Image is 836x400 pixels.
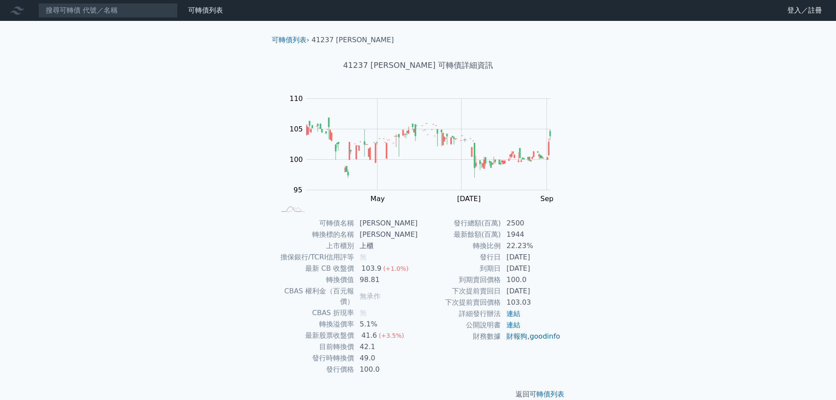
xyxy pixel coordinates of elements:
td: 發行價格 [275,364,354,375]
td: 100.0 [501,274,561,286]
li: › [272,35,309,45]
td: 22.23% [501,240,561,252]
td: 98.81 [354,274,418,286]
tspan: May [371,195,385,203]
td: 轉換標的名稱 [275,229,354,240]
td: 目前轉換價 [275,341,354,353]
tspan: 100 [290,155,303,164]
tspan: 95 [293,186,302,194]
td: [DATE] [501,252,561,263]
tspan: 110 [290,94,303,103]
td: [PERSON_NAME] [354,218,418,229]
td: 發行時轉換價 [275,353,354,364]
td: 發行總額(百萬) [418,218,501,229]
td: [DATE] [501,263,561,274]
td: 下次提前賣回日 [418,286,501,297]
td: 2500 [501,218,561,229]
td: 轉換價值 [275,274,354,286]
td: CBAS 折現率 [275,307,354,319]
td: [DATE] [501,286,561,297]
g: Chart [285,94,564,203]
div: 103.9 [360,263,383,274]
span: (+3.5%) [379,332,404,339]
a: 連結 [506,321,520,329]
td: 49.0 [354,353,418,364]
td: 42.1 [354,341,418,353]
a: 可轉債列表 [272,36,307,44]
div: 41.6 [360,330,379,341]
td: 103.03 [501,297,561,308]
td: 下次提前賣回價格 [418,297,501,308]
a: 可轉債列表 [529,390,564,398]
a: 可轉債列表 [188,6,223,14]
a: 登入／註冊 [780,3,829,17]
p: 返回 [265,389,571,400]
td: 公開說明書 [418,319,501,331]
tspan: 105 [290,125,303,133]
tspan: [DATE] [457,195,481,203]
td: 擔保銀行/TCRI信用評等 [275,252,354,263]
span: 無承作 [360,292,381,300]
td: 5.1% [354,319,418,330]
td: 財務數據 [418,331,501,342]
td: 上市櫃別 [275,240,354,252]
td: 到期賣回價格 [418,274,501,286]
td: 轉換比例 [418,240,501,252]
td: 上櫃 [354,240,418,252]
td: 最新 CB 收盤價 [275,263,354,274]
a: goodinfo [529,332,560,340]
a: 連結 [506,309,520,318]
span: (+1.0%) [383,265,408,272]
td: 到期日 [418,263,501,274]
td: 轉換溢價率 [275,319,354,330]
td: [PERSON_NAME] [354,229,418,240]
td: 最新餘額(百萬) [418,229,501,240]
h1: 41237 [PERSON_NAME] 可轉債詳細資訊 [265,59,571,71]
td: 可轉債名稱 [275,218,354,229]
td: 100.0 [354,364,418,375]
a: 財報狗 [506,332,527,340]
td: 最新股票收盤價 [275,330,354,341]
td: 詳細發行辦法 [418,308,501,319]
tspan: Sep [540,195,553,203]
td: CBAS 權利金（百元報價） [275,286,354,307]
td: , [501,331,561,342]
span: 無 [360,309,367,317]
td: 1944 [501,229,561,240]
span: 無 [360,253,367,261]
td: 發行日 [418,252,501,263]
li: 41237 [PERSON_NAME] [312,35,394,45]
input: 搜尋可轉債 代號／名稱 [38,3,178,18]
